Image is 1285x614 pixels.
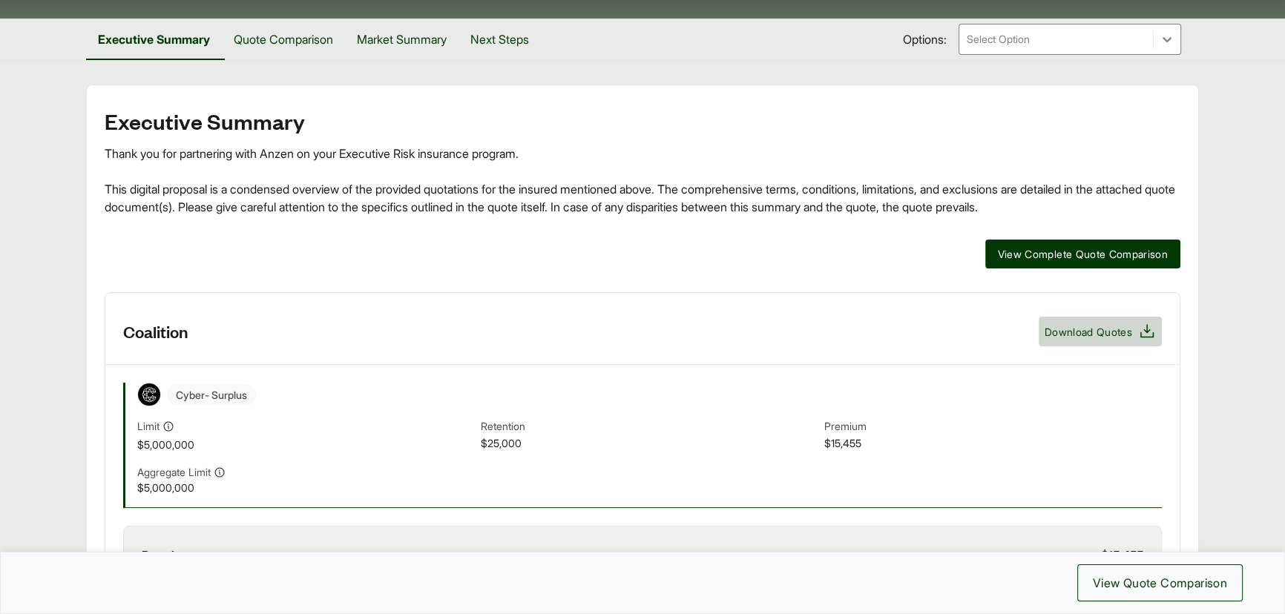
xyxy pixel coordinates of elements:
[105,145,1180,216] div: Thank you for partnering with Anzen on your Executive Risk insurance program. This digital propos...
[481,435,818,452] span: $25,000
[137,464,211,480] span: Aggregate Limit
[222,19,345,60] button: Quote Comparison
[137,437,475,452] span: $5,000,000
[86,19,222,60] button: Executive Summary
[137,418,160,434] span: Limit
[903,30,947,48] span: Options:
[998,246,1169,262] span: View Complete Quote Comparison
[1045,324,1132,340] span: Download Quotes
[167,384,256,406] span: Cyber - Surplus
[137,480,475,495] span: $5,000,000
[345,19,459,60] button: Market Summary
[1093,574,1227,592] span: View Quote Comparison
[1077,564,1243,601] button: View Quote Comparison
[1039,317,1162,346] button: Download Quotes
[105,109,1180,133] h2: Executive Summary
[824,435,1162,452] span: $15,455
[1101,544,1143,564] span: $15,455
[138,383,160,406] img: Coalition
[985,240,1181,268] button: View Complete Quote Comparison
[824,418,1162,435] span: Premium
[142,544,191,564] span: Premium
[459,19,541,60] button: Next Steps
[123,320,188,343] h3: Coalition
[481,418,818,435] span: Retention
